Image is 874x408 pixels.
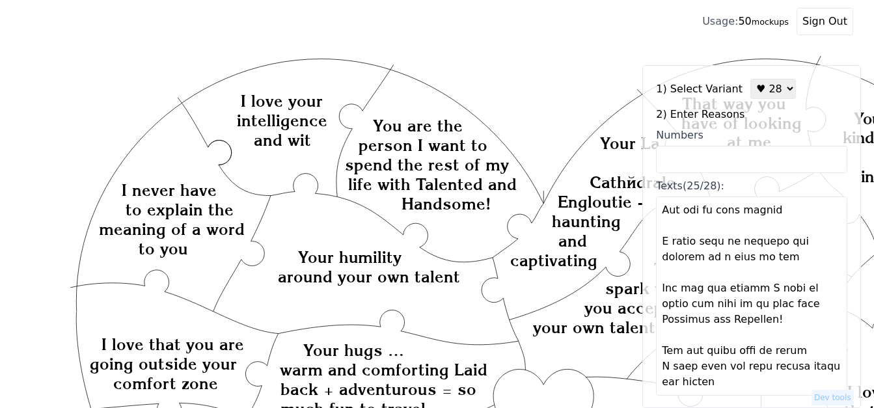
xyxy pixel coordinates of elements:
[402,194,491,213] text: Handsome!
[298,247,402,267] text: Your humility
[346,155,510,174] text: spend the rest of my
[558,192,644,211] text: Engloutie -
[348,174,517,194] text: life with Talented and
[553,211,621,231] text: haunting
[656,81,743,97] label: 1) Select Variant
[99,219,245,239] text: meaning of a word
[278,267,460,286] text: around your own talent
[90,354,237,374] text: going outside your
[280,379,476,399] text: back + adventurous = so
[812,390,854,405] button: Dev tools
[584,298,670,318] text: you accept
[656,128,847,143] div: Numbers
[702,15,738,27] span: Usage:
[683,180,724,192] span: (25/28):
[558,231,587,251] text: and
[590,172,676,192] text: Cathédrale
[797,8,853,35] button: Sign Out
[656,146,847,173] input: Numbers
[359,135,487,155] text: person I want to
[241,91,323,111] text: I love your
[702,14,789,29] div: 50
[126,200,234,219] text: to explain the
[656,178,847,194] div: Texts
[254,130,311,150] text: and wit
[656,107,847,122] label: 2) Enter Reasons
[280,360,487,379] text: warm and comforting Laid
[237,111,327,130] text: intelligence
[752,17,789,27] small: mockups
[374,116,463,135] text: You are the
[656,197,847,396] textarea: Texts(25/28):
[114,374,219,393] text: comfort zone
[533,318,655,337] text: your own talent
[510,251,597,270] text: captivating
[600,133,660,153] text: Your La
[139,239,188,258] text: to you
[605,279,696,298] text: spark when
[122,180,217,200] text: I never have
[102,334,244,354] text: I love that you are
[303,340,404,360] text: Your hugs …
